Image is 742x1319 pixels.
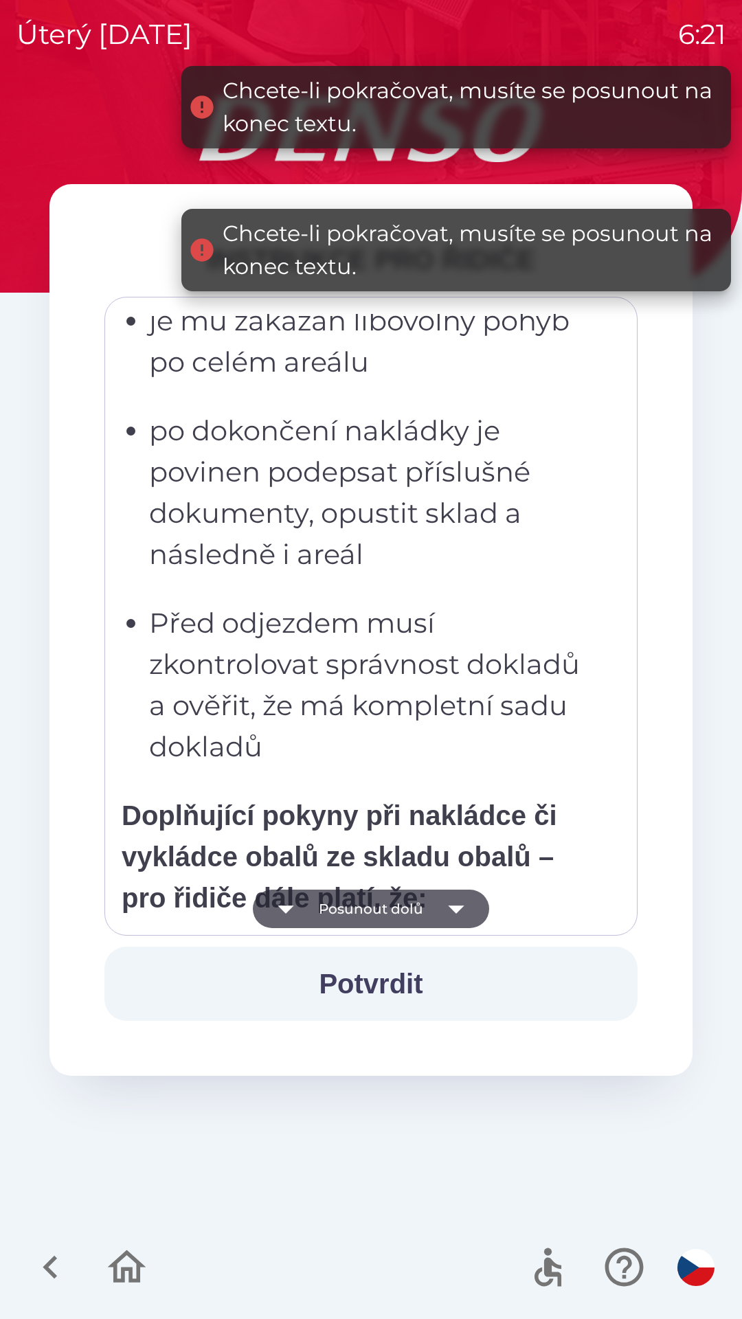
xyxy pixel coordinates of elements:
button: Potvrdit [104,947,638,1021]
p: je mu zakázán libovolný pohyb po celém areálu [149,300,601,383]
div: INSTRUKCE PRO ŘIDIČE [104,239,638,280]
p: Před odjezdem musí zkontrolovat správnost dokladů a ověřit, že má kompletní sadu dokladů [149,602,601,767]
p: 6:21 [678,14,726,55]
img: cs flag [677,1249,715,1286]
img: Logo [49,96,693,162]
strong: Doplňující pokyny při nakládce či vykládce obalů ze skladu obalů – pro řidiče dále platí, že: [122,800,557,913]
div: Chcete-li pokračovat, musíte se posunout na konec textu. [223,74,717,140]
button: Posunout dolů [253,890,489,928]
p: úterý [DATE] [16,14,192,55]
div: Chcete-li pokračovat, musíte se posunout na konec textu. [223,217,717,283]
p: po dokončení nakládky je povinen podepsat příslušné dokumenty, opustit sklad a následně i areál [149,410,601,575]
